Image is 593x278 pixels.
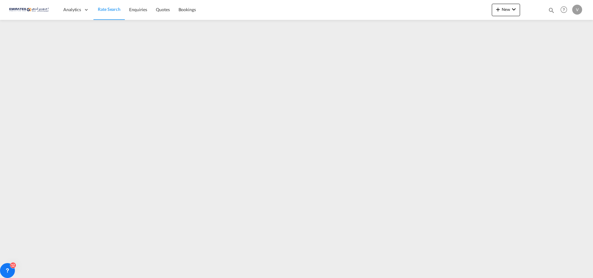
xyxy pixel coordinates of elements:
[548,7,555,14] md-icon: icon-magnify
[572,5,582,15] div: V
[179,7,196,12] span: Bookings
[156,7,170,12] span: Quotes
[559,4,572,16] div: Help
[98,7,120,12] span: Rate Search
[510,6,518,13] md-icon: icon-chevron-down
[63,7,81,13] span: Analytics
[492,4,520,16] button: icon-plus 400-fgNewicon-chevron-down
[559,4,569,15] span: Help
[494,6,502,13] md-icon: icon-plus 400-fg
[129,7,147,12] span: Enquiries
[494,7,518,12] span: New
[9,3,51,17] img: c67187802a5a11ec94275b5db69a26e6.png
[548,7,555,16] div: icon-magnify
